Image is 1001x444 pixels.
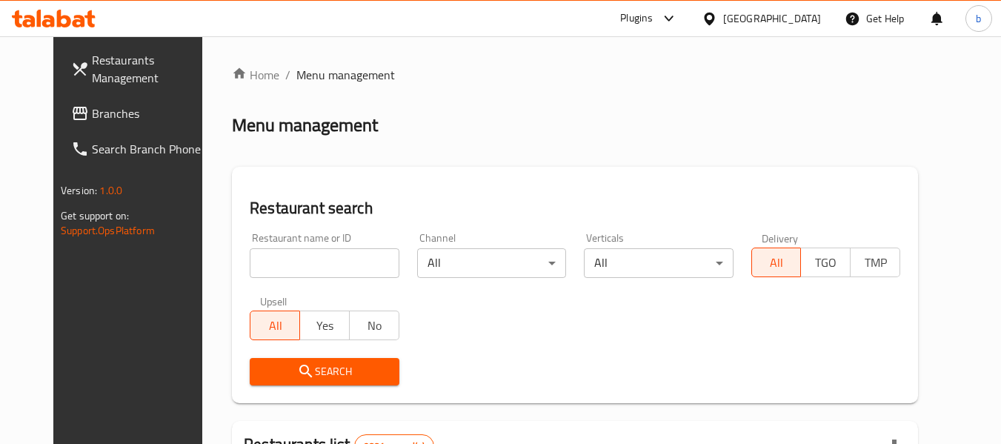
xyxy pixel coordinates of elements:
span: TMP [857,252,894,274]
a: Search Branch Phone [59,131,221,167]
span: Restaurants Management [92,51,209,87]
span: Yes [306,315,344,337]
div: All [417,248,566,278]
span: Search Branch Phone [92,140,209,158]
span: Search [262,362,387,381]
div: All [584,248,733,278]
input: Search for restaurant name or ID.. [250,248,399,278]
span: Get support on: [61,206,129,225]
button: TMP [850,248,900,277]
span: All [758,252,796,274]
nav: breadcrumb [232,66,918,84]
div: [GEOGRAPHIC_DATA] [723,10,821,27]
span: 1.0.0 [99,181,122,200]
li: / [285,66,290,84]
span: All [256,315,294,337]
div: Plugins [620,10,653,27]
button: All [250,311,300,340]
span: Version: [61,181,97,200]
button: Search [250,358,399,385]
label: Upsell [260,296,287,306]
a: Support.OpsPlatform [61,221,155,240]
button: TGO [800,248,851,277]
button: Yes [299,311,350,340]
span: Branches [92,105,209,122]
span: No [356,315,393,337]
a: Restaurants Management [59,42,221,96]
label: Delivery [762,233,799,243]
button: All [751,248,802,277]
a: Branches [59,96,221,131]
h2: Menu management [232,113,378,137]
a: Home [232,66,279,84]
span: b [976,10,981,27]
button: No [349,311,399,340]
h2: Restaurant search [250,197,900,219]
span: TGO [807,252,845,274]
span: Menu management [296,66,395,84]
